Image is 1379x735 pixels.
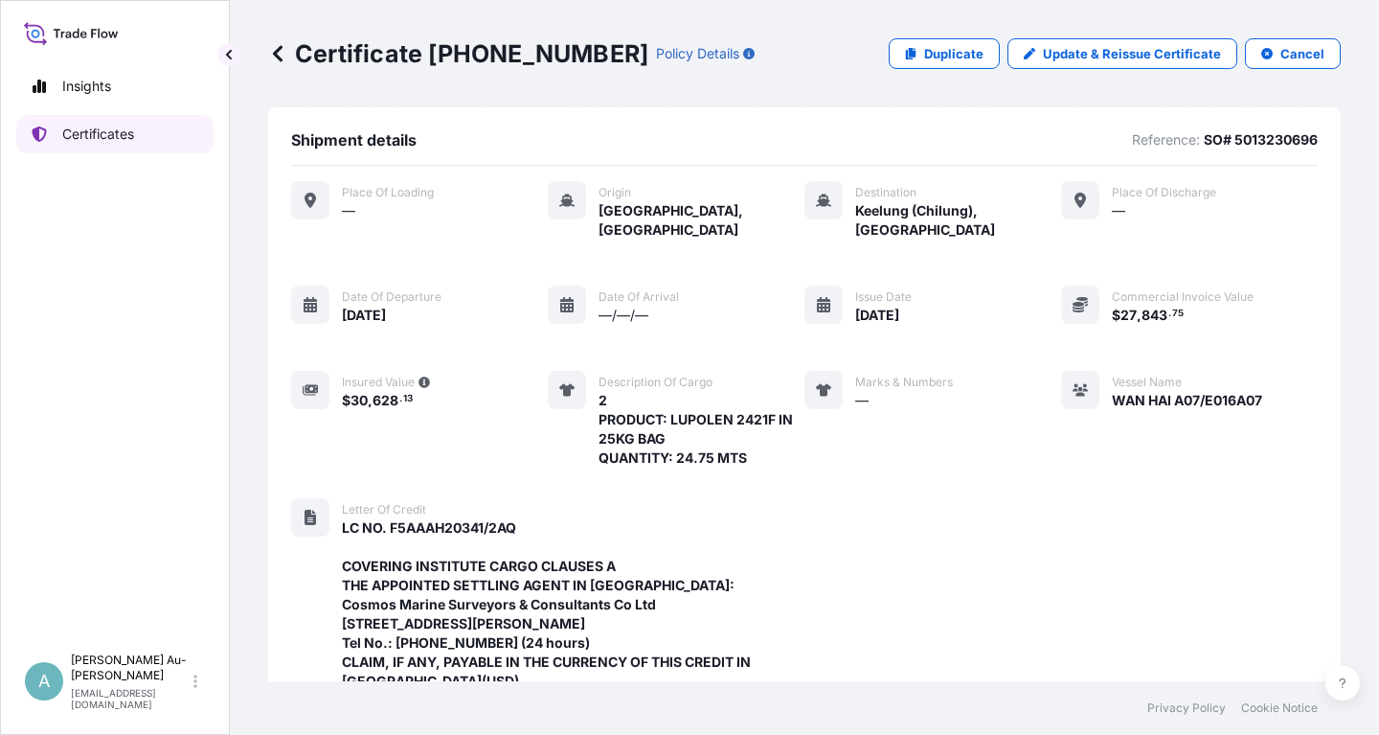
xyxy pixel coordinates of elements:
[855,306,899,325] span: [DATE]
[399,396,402,402] span: .
[1043,44,1221,63] p: Update & Reissue Certificate
[1280,44,1324,63] p: Cancel
[403,396,413,402] span: 13
[924,44,983,63] p: Duplicate
[855,375,953,390] span: Marks & Numbers
[1172,310,1184,317] span: 75
[373,394,398,407] span: 628
[342,289,441,305] span: Date of departure
[599,375,712,390] span: Description of cargo
[342,375,415,390] span: Insured Value
[1147,701,1226,716] a: Privacy Policy
[1120,309,1137,322] span: 27
[342,201,355,220] span: —
[599,185,631,200] span: Origin
[1132,130,1200,149] p: Reference:
[1112,185,1216,200] span: Place of discharge
[1112,375,1182,390] span: Vessel Name
[71,687,190,710] p: [EMAIL_ADDRESS][DOMAIN_NAME]
[62,77,111,96] p: Insights
[342,306,386,325] span: [DATE]
[342,502,426,517] span: Letter of Credit
[16,115,214,153] a: Certificates
[1007,38,1237,69] a: Update & Reissue Certificate
[342,394,350,407] span: $
[38,672,50,691] span: A
[1112,309,1120,322] span: $
[368,394,373,407] span: ,
[1142,309,1167,322] span: 843
[71,653,190,683] p: [PERSON_NAME] Au-[PERSON_NAME]
[599,201,804,240] span: [GEOGRAPHIC_DATA], [GEOGRAPHIC_DATA]
[16,67,214,105] a: Insights
[599,289,679,305] span: Date of arrival
[1112,391,1262,410] span: WAN HAI A07/E016A07
[342,518,804,729] span: LC NO. F5AAAH20341/2AQ COVERING INSTITUTE CARGO CLAUSES A THE APPOINTED SETTLING AGENT IN [GEOGRA...
[1112,201,1125,220] span: —
[1241,701,1318,716] a: Cookie Notice
[889,38,1000,69] a: Duplicate
[268,38,648,69] p: Certificate [PHONE_NUMBER]
[855,289,912,305] span: Issue Date
[656,44,739,63] p: Policy Details
[1168,310,1171,317] span: .
[62,125,134,144] p: Certificates
[291,130,417,149] span: Shipment details
[599,306,648,325] span: —/—/—
[1245,38,1341,69] button: Cancel
[342,185,434,200] span: Place of Loading
[855,391,869,410] span: —
[599,391,804,468] span: 2 PRODUCT: LUPOLEN 2421F IN 25KG BAG QUANTITY: 24.75 MTS
[1112,289,1254,305] span: Commercial Invoice Value
[350,394,368,407] span: 30
[855,185,916,200] span: Destination
[1137,309,1142,322] span: ,
[855,201,1061,240] span: Keelung (Chilung), [GEOGRAPHIC_DATA]
[1204,130,1318,149] p: SO# 5013230696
